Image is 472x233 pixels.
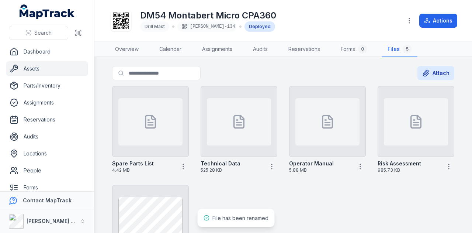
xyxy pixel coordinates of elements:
[417,66,454,80] button: Attach
[177,21,236,32] div: [PERSON_NAME]-134
[201,160,240,167] strong: Technical Data
[34,29,52,37] span: Search
[212,215,268,221] span: File has been renamed
[112,160,154,167] strong: Spare Parts List
[378,160,421,167] strong: Risk Assessment
[145,24,165,29] span: Drill Mast
[6,61,88,76] a: Assets
[6,129,88,144] a: Audits
[335,42,373,57] a: Forms0
[112,167,175,173] span: 4.42 MB
[6,146,88,161] a: Locations
[403,45,412,54] div: 5
[23,197,72,203] strong: Contact MapTrack
[20,4,75,19] a: MapTrack
[419,14,457,28] button: Actions
[244,21,275,32] div: Deployed
[140,10,276,21] h1: DM54 Montabert Micro CPA360
[289,167,352,173] span: 5.88 MB
[196,42,238,57] a: Assignments
[358,45,367,54] div: 0
[6,95,88,110] a: Assignments
[6,180,88,195] a: Forms
[382,42,417,57] a: Files5
[6,112,88,127] a: Reservations
[6,44,88,59] a: Dashboard
[109,42,145,57] a: Overview
[27,218,87,224] strong: [PERSON_NAME] Group
[201,167,263,173] span: 525.28 KB
[6,78,88,93] a: Parts/Inventory
[289,160,334,167] strong: Operator Manual
[282,42,326,57] a: Reservations
[6,163,88,178] a: People
[247,42,274,57] a: Audits
[153,42,187,57] a: Calendar
[378,167,440,173] span: 985.73 KB
[9,26,68,40] button: Search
